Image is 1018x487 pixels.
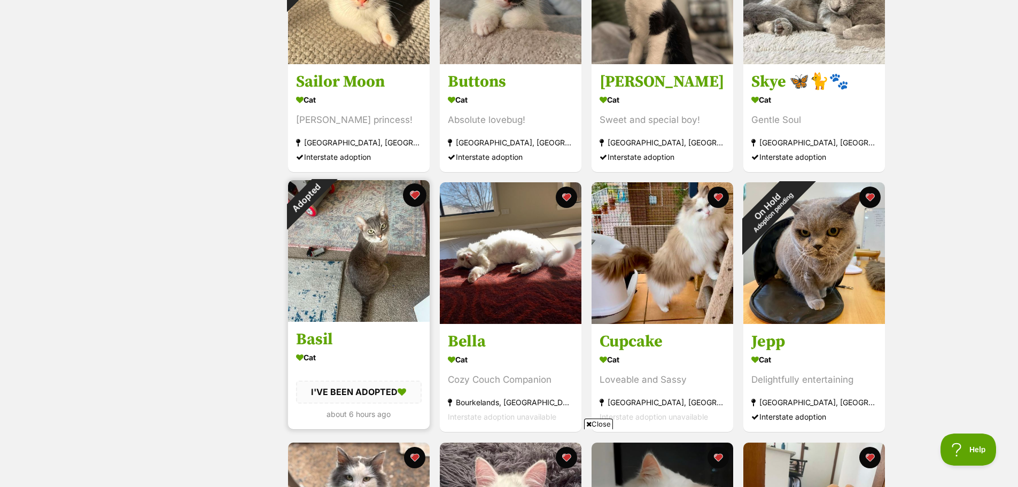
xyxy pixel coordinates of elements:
[743,324,885,432] a: Jepp Cat Delightfully entertaining [GEOGRAPHIC_DATA], [GEOGRAPHIC_DATA] Interstate adoption favou...
[941,434,997,466] iframe: Help Scout Beacon - Open
[708,187,729,208] button: favourite
[288,64,430,172] a: Sailor Moon Cat [PERSON_NAME] princess! [GEOGRAPHIC_DATA], [GEOGRAPHIC_DATA] Interstate adoption ...
[600,413,708,422] span: Interstate adoption unavailable
[600,352,725,368] div: Cat
[556,187,577,208] button: favourite
[600,332,725,352] h3: Cupcake
[751,113,877,127] div: Gentle Soul
[440,182,581,324] img: Bella
[592,64,733,172] a: [PERSON_NAME] Cat Sweet and special boy! [GEOGRAPHIC_DATA], [GEOGRAPHIC_DATA] Interstate adoption...
[296,407,422,421] div: about 6 hours ago
[751,92,877,107] div: Cat
[592,324,733,432] a: Cupcake Cat Loveable and Sassy [GEOGRAPHIC_DATA], [GEOGRAPHIC_DATA] Interstate adoption unavailab...
[592,182,733,324] img: Cupcake
[250,434,768,482] iframe: Advertisement
[751,135,877,150] div: [GEOGRAPHIC_DATA], [GEOGRAPHIC_DATA]
[751,396,877,410] div: [GEOGRAPHIC_DATA], [GEOGRAPHIC_DATA]
[448,413,556,422] span: Interstate adoption unavailable
[600,373,725,388] div: Loveable and Sassy
[743,315,885,326] a: On HoldAdoption pending
[448,396,573,410] div: Bourkelands, [GEOGRAPHIC_DATA]
[288,56,430,66] a: On HoldReviewing applications
[448,72,573,92] h3: Buttons
[743,182,885,324] img: Jepp
[751,72,877,92] h3: Skye 🦋🐈🐾
[296,92,422,107] div: Cat
[600,113,725,127] div: Sweet and special boy!
[584,419,613,429] span: Close
[751,332,877,352] h3: Jepp
[751,373,877,388] div: Delightfully entertaining
[723,162,817,256] div: On Hold
[751,410,877,424] div: Interstate adoption
[600,135,725,150] div: [GEOGRAPHIC_DATA], [GEOGRAPHIC_DATA]
[440,64,581,172] a: Buttons Cat Absolute lovebug! [GEOGRAPHIC_DATA], [GEOGRAPHIC_DATA] Interstate adoption favourite
[600,396,725,410] div: [GEOGRAPHIC_DATA], [GEOGRAPHIC_DATA]
[296,72,422,92] h3: Sailor Moon
[448,373,573,388] div: Cozy Couch Companion
[288,313,430,324] a: Adopted
[448,92,573,107] div: Cat
[751,150,877,164] div: Interstate adoption
[600,92,725,107] div: Cat
[296,135,422,150] div: [GEOGRAPHIC_DATA], [GEOGRAPHIC_DATA]
[288,322,430,429] a: Basil Cat I'VE BEEN ADOPTED about 6 hours ago favourite
[859,447,881,468] button: favourite
[600,150,725,164] div: Interstate adoption
[296,150,422,164] div: Interstate adoption
[296,113,422,127] div: [PERSON_NAME] princess!
[752,191,795,234] span: Adoption pending
[296,350,422,366] div: Cat
[751,352,877,368] div: Cat
[440,324,581,432] a: Bella Cat Cozy Couch Companion Bourkelands, [GEOGRAPHIC_DATA] Interstate adoption unavailable fav...
[403,183,426,207] button: favourite
[448,113,573,127] div: Absolute lovebug!
[296,381,422,404] div: I'VE BEEN ADOPTED
[296,330,422,350] h3: Basil
[600,72,725,92] h3: [PERSON_NAME]
[274,166,337,230] div: Adopted
[448,150,573,164] div: Interstate adoption
[743,64,885,172] a: Skye 🦋🐈🐾 Cat Gentle Soul [GEOGRAPHIC_DATA], [GEOGRAPHIC_DATA] Interstate adoption favourite
[859,187,881,208] button: favourite
[448,332,573,352] h3: Bella
[448,352,573,368] div: Cat
[288,180,430,322] img: Basil
[448,135,573,150] div: [GEOGRAPHIC_DATA], [GEOGRAPHIC_DATA]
